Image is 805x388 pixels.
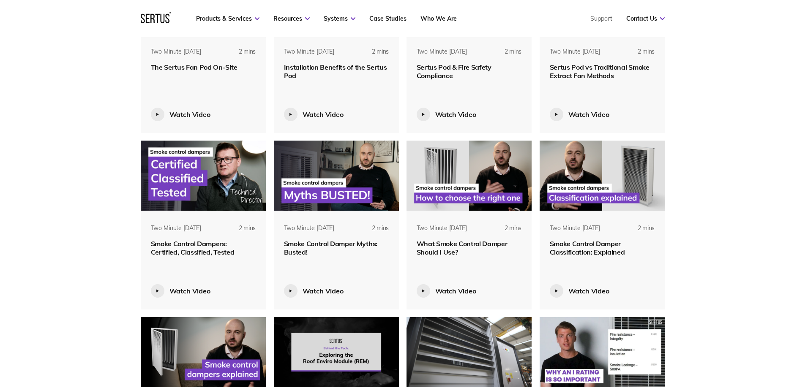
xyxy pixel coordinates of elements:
[354,48,389,63] div: 2 mins
[273,15,310,22] a: Resources
[284,48,335,56] div: Two Minute [DATE]
[626,15,665,22] a: Contact Us
[151,63,237,71] span: The Sertus Fan Pod On-Site
[486,48,521,63] div: 2 mins
[653,290,805,388] iframe: Chat Widget
[151,239,235,256] span: Smoke Control Dampers: Certified, Classified, Tested
[417,63,491,80] span: Sertus Pod & Fire Safety Compliance
[151,48,202,56] div: Two Minute [DATE]
[221,48,256,63] div: 2 mins
[284,239,377,256] span: Smoke Control Damper Myths: Busted!
[550,63,649,80] span: Sertus Pod vs Traditional Smoke Extract Fan Methods
[417,48,467,56] div: Two Minute [DATE]
[417,239,508,256] span: What Smoke Control Damper Should I Use?
[303,287,344,295] div: Watch Video
[550,239,625,256] span: Smoke Control Damper Classification: Explained
[369,15,407,22] a: Case Studies
[590,15,612,22] a: Support
[284,63,387,80] span: Installation Benefits of the Sertus Pod
[169,110,210,119] div: Watch Video
[196,15,259,22] a: Products & Services
[568,110,609,119] div: Watch Video
[550,224,600,233] div: Two Minute [DATE]
[284,224,335,233] div: Two Minute [DATE]
[354,224,389,239] div: 2 mins
[486,224,521,239] div: 2 mins
[568,287,609,295] div: Watch Video
[417,224,467,233] div: Two Minute [DATE]
[324,15,355,22] a: Systems
[221,224,256,239] div: 2 mins
[151,224,202,233] div: Two Minute [DATE]
[619,224,655,239] div: 2 mins
[550,48,600,56] div: Two Minute [DATE]
[169,287,210,295] div: Watch Video
[435,110,476,119] div: Watch Video
[435,287,476,295] div: Watch Video
[420,15,457,22] a: Who We Are
[303,110,344,119] div: Watch Video
[619,48,655,63] div: 2 mins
